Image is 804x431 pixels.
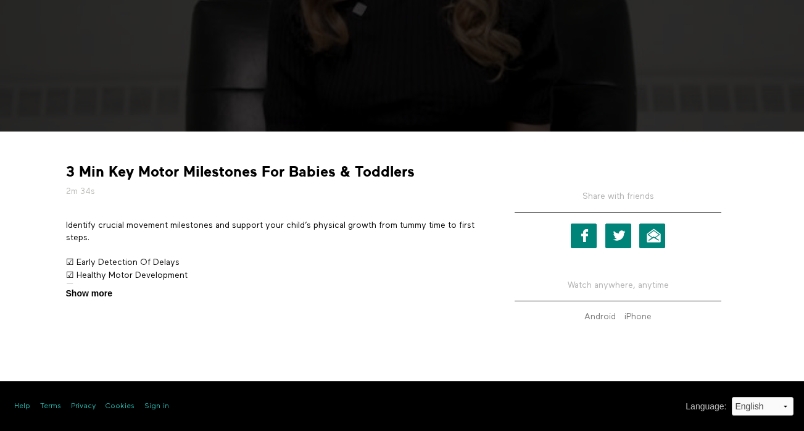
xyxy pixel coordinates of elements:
a: Email [639,224,665,248]
a: Help [14,401,30,412]
label: Language : [686,400,726,413]
h5: Watch anywhere, anytime [515,270,721,301]
a: Privacy [71,401,96,412]
a: Facebook [571,224,597,248]
strong: 3 Min Key Motor Milestones For Babies & Toddlers [66,162,415,182]
strong: Android [584,312,616,321]
span: Show more [66,287,112,300]
a: Sign in [144,401,169,412]
a: iPhone [621,312,655,321]
a: Terms [40,401,61,412]
a: Android [581,312,619,321]
p: Identify crucial movement milestones and support your child’s physical growth from tummy time to ... [66,219,479,245]
h5: 2m 34s [66,185,479,198]
a: Twitter [605,224,631,248]
h5: Share with friends [515,190,721,212]
strong: iPhone [624,312,652,321]
p: ☑ Early Detection Of Delays ☑ Healthy Motor Development ☑ Safe, Age-Appropriate Play Ideas [66,256,479,294]
a: Cookies [106,401,135,412]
